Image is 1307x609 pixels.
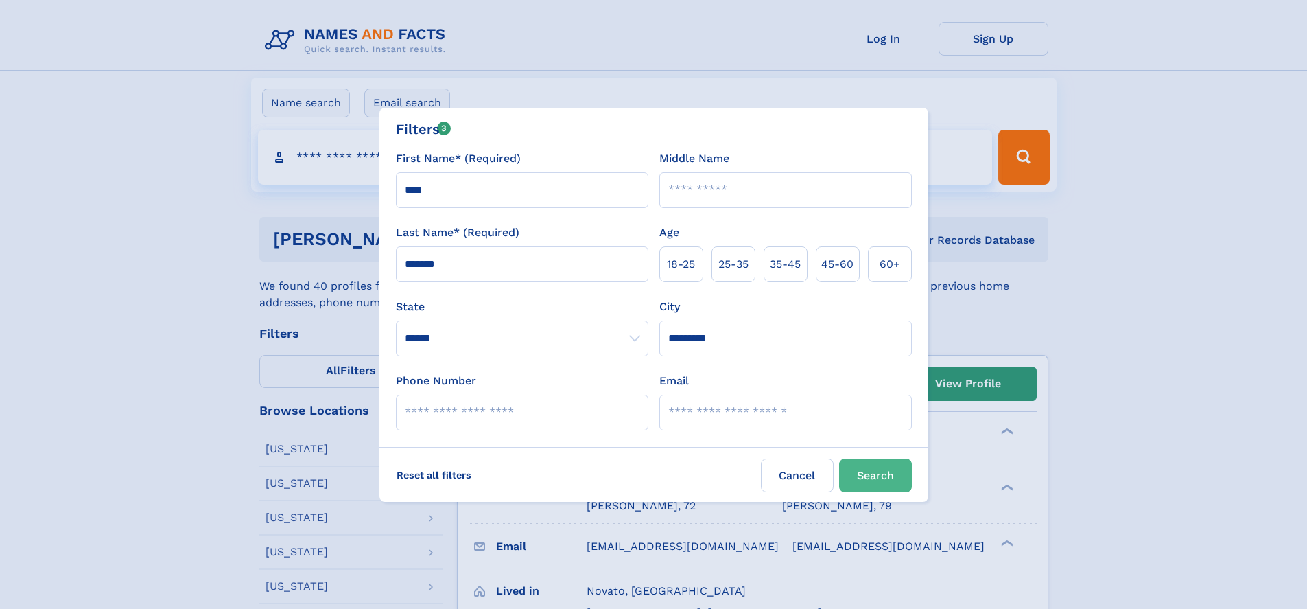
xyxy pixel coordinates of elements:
[770,256,801,273] span: 35‑45
[396,299,648,315] label: State
[396,119,451,139] div: Filters
[880,256,900,273] span: 60+
[839,459,912,492] button: Search
[396,373,476,389] label: Phone Number
[396,150,521,167] label: First Name* (Required)
[667,256,695,273] span: 18‑25
[659,150,729,167] label: Middle Name
[659,225,679,241] label: Age
[821,256,853,273] span: 45‑60
[388,459,480,492] label: Reset all filters
[659,299,680,315] label: City
[659,373,689,389] label: Email
[396,225,519,241] label: Last Name* (Required)
[761,459,834,492] label: Cancel
[718,256,749,273] span: 25‑35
